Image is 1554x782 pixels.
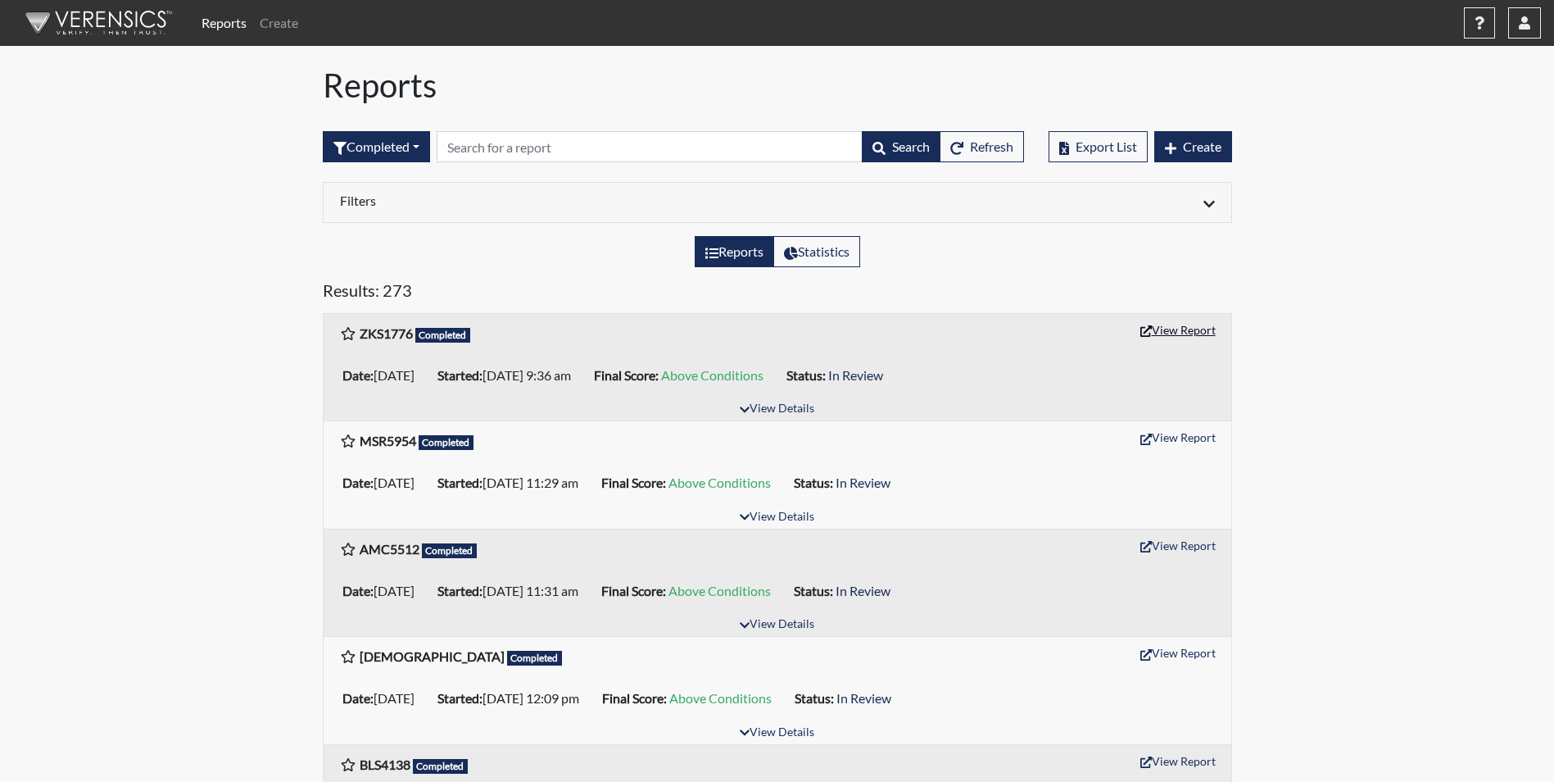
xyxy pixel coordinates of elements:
b: Status: [786,367,826,383]
b: Final Score: [601,475,666,490]
b: Status: [794,475,833,490]
a: Create [253,7,305,39]
b: Final Score: [601,583,666,598]
b: AMC5512 [360,541,419,557]
b: BLS4138 [360,757,410,772]
span: In Review [836,475,890,490]
span: Refresh [970,139,1013,154]
li: [DATE] 12:09 pm [431,685,596,712]
li: [DATE] [336,362,431,389]
b: MSR5954 [360,433,416,448]
h6: Filters [340,193,765,208]
b: Started: [437,367,483,383]
div: Filter by interview status [323,131,430,162]
h1: Reports [323,66,1232,105]
span: Completed [419,435,474,450]
a: Reports [195,7,253,39]
li: [DATE] 11:29 am [431,470,595,496]
li: [DATE] [336,685,431,712]
li: [DATE] [336,578,431,604]
span: Above Conditions [669,690,772,706]
b: Date: [342,475,374,490]
b: Date: [342,583,374,598]
span: Search [892,139,930,154]
b: Status: [794,583,833,598]
button: View Report [1133,748,1223,774]
b: Status: [795,690,834,706]
span: Above Conditions [668,475,771,490]
span: Completed [422,543,478,558]
label: View the list of reports [695,236,774,267]
h5: Results: 273 [323,280,1232,307]
b: [DEMOGRAPHIC_DATA] [360,648,505,664]
span: In Review [836,583,890,598]
button: Create [1154,131,1232,162]
li: [DATE] [336,470,431,496]
button: View Details [732,507,822,529]
span: Above Conditions [668,583,771,598]
span: In Review [828,367,883,383]
b: Date: [342,690,374,706]
button: Refresh [940,131,1024,162]
li: [DATE] 9:36 am [431,362,587,389]
span: Completed [507,651,563,666]
b: Final Score: [594,367,659,383]
input: Search by Registration ID, Interview Number, or Investigation Name. [437,131,863,162]
button: View Report [1133,425,1223,450]
button: View Report [1133,533,1223,558]
b: Final Score: [602,690,667,706]
button: View Details [732,614,822,636]
b: Date: [342,367,374,383]
span: Create [1183,139,1221,154]
li: [DATE] 11:31 am [431,578,595,604]
b: Started: [437,690,483,706]
span: Above Conditions [661,367,763,383]
button: View Details [732,398,822,421]
div: Click to expand/collapse filters [328,193,1227,212]
button: Search [862,131,940,162]
button: Export List [1049,131,1148,162]
span: Completed [413,759,469,774]
b: ZKS1776 [360,325,413,341]
button: Completed [323,131,430,162]
span: In Review [836,690,891,706]
b: Started: [437,583,483,598]
button: View Details [732,722,822,744]
label: View statistics about completed interviews [773,236,860,267]
span: Export List [1076,139,1137,154]
button: View Report [1133,640,1223,666]
button: View Report [1133,317,1223,343]
b: Started: [437,475,483,490]
span: Completed [415,328,471,343]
